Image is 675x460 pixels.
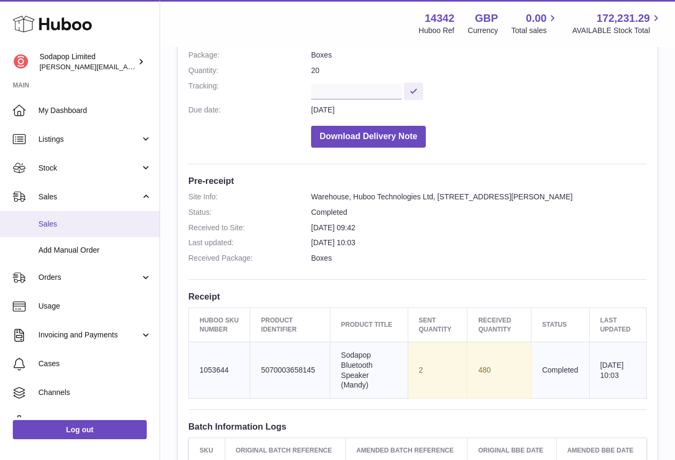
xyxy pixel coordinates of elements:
dt: Status: [188,207,311,217]
td: 5070003658145 [250,342,330,399]
span: 0.00 [526,11,547,26]
th: Product title [330,308,408,342]
dd: Completed [311,207,647,217]
a: 172,231.29 AVAILABLE Stock Total [572,11,662,36]
dd: 20 [311,66,647,76]
dt: Due date: [188,105,311,115]
td: 2 [408,342,467,399]
th: Product Identifier [250,308,330,342]
span: Sales [38,192,140,202]
td: Completed [531,342,589,399]
dd: [DATE] 09:42 [311,223,647,233]
td: 1053644 [189,342,250,399]
div: Sodapop Limited [39,52,136,72]
span: My Dashboard [38,106,152,116]
span: Channels [38,388,152,398]
dd: [DATE] 10:03 [311,238,647,248]
dd: Warehouse, Huboo Technologies Ltd, [STREET_ADDRESS][PERSON_NAME] [311,192,647,202]
td: 480 [467,342,531,399]
span: Listings [38,134,140,144]
dt: Site Info: [188,192,311,202]
th: Received Quantity [467,308,531,342]
dt: Quantity: [188,66,311,76]
dd: [DATE] [311,105,647,115]
img: david@sodapop-audio.co.uk [13,54,29,70]
span: 172,231.29 [597,11,650,26]
span: Sales [38,219,152,229]
dd: Boxes [311,50,647,60]
span: Settings [38,416,152,426]
dt: Received Package: [188,253,311,263]
span: AVAILABLE Stock Total [572,26,662,36]
a: Log out [13,420,147,439]
td: [DATE] 10:03 [589,342,646,399]
h3: Receipt [188,290,647,302]
strong: 14342 [425,11,455,26]
th: Status [531,308,589,342]
span: Stock [38,163,140,173]
span: Orders [38,272,140,283]
span: Invoicing and Payments [38,330,140,340]
dd: Boxes [311,253,647,263]
span: Usage [38,301,152,311]
span: Cases [38,359,152,369]
strong: GBP [475,11,498,26]
dt: Last updated: [188,238,311,248]
h3: Pre-receipt [188,175,647,187]
th: Last updated [589,308,646,342]
th: Sent Quantity [408,308,467,342]
dt: Package: [188,50,311,60]
th: Huboo SKU Number [189,308,250,342]
span: Total sales [511,26,559,36]
dt: Tracking: [188,81,311,100]
dt: Received to Site: [188,223,311,233]
h3: Batch Information Logs [188,421,647,432]
td: Sodapop Bluetooth Speaker (Mandy) [330,342,408,399]
div: Huboo Ref [419,26,455,36]
span: [PERSON_NAME][EMAIL_ADDRESS][DOMAIN_NAME] [39,62,214,71]
div: Currency [468,26,498,36]
span: Add Manual Order [38,245,152,255]
button: Download Delivery Note [311,126,426,148]
a: 0.00 Total sales [511,11,559,36]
